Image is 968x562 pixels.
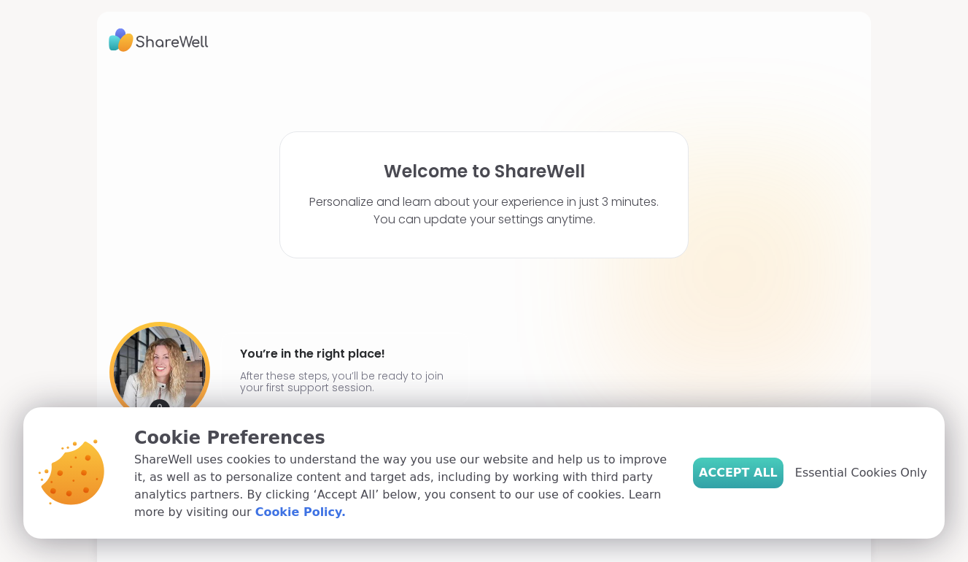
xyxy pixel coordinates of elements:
[109,23,209,57] img: ShareWell Logo
[384,161,585,182] h1: Welcome to ShareWell
[109,322,210,423] img: User image
[240,370,450,393] p: After these steps, you’ll be ready to join your first support session.
[693,458,783,488] button: Accept All
[795,464,927,482] span: Essential Cookies Only
[240,342,450,366] h4: You’re in the right place!
[309,193,659,228] p: Personalize and learn about your experience in just 3 minutes. You can update your settings anytime.
[699,464,778,482] span: Accept All
[134,425,670,451] p: Cookie Preferences
[134,451,670,521] p: ShareWell uses cookies to understand the way you use our website and help us to improve it, as we...
[255,504,346,521] a: Cookie Policy.
[150,399,170,420] img: mic icon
